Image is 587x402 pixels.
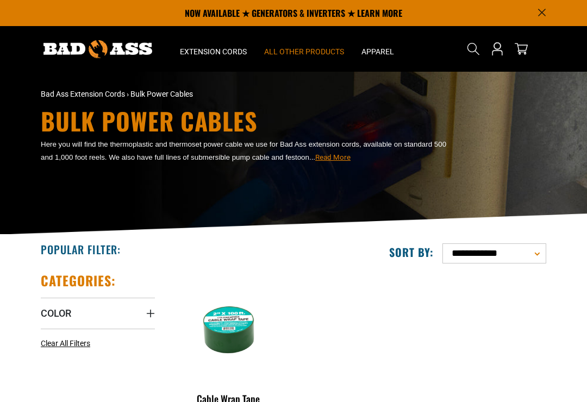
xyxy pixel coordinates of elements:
nav: breadcrumbs [41,89,372,100]
a: Clear All Filters [41,338,95,349]
summary: All Other Products [255,26,353,72]
span: Apparel [361,47,394,56]
h1: Bulk Power Cables [41,109,459,133]
a: Bad Ass Extension Cords [41,90,125,98]
span: Color [41,307,71,319]
h2: Popular Filter: [41,242,121,256]
summary: Search [465,40,482,58]
span: › [127,90,129,98]
span: Bulk Power Cables [130,90,193,98]
summary: Color [41,298,155,328]
summary: Extension Cords [171,26,255,72]
span: All Other Products [264,47,344,56]
h2: Categories: [41,272,116,289]
span: Extension Cords [180,47,247,56]
img: Bad Ass Extension Cords [43,40,152,58]
span: Clear All Filters [41,339,90,348]
img: Green [170,274,287,379]
span: Here you will find the thermoplastic and thermoset power cable we use for Bad Ass extension cords... [41,140,446,161]
label: Sort by: [389,245,434,259]
span: Read More [315,153,351,161]
summary: Apparel [353,26,403,72]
